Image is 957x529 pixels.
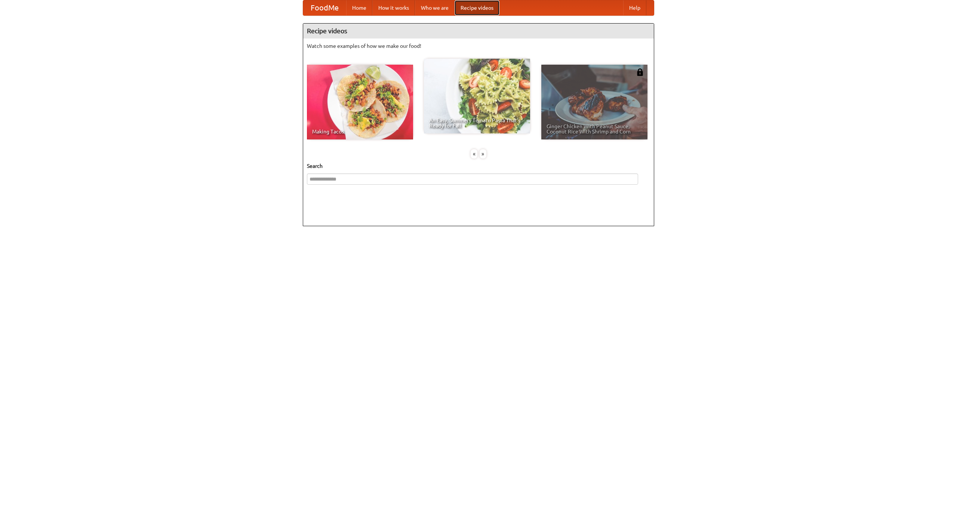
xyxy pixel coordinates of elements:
h4: Recipe videos [303,24,654,39]
p: Watch some examples of how we make our food! [307,42,650,50]
a: How it works [372,0,415,15]
a: Recipe videos [455,0,499,15]
h5: Search [307,162,650,170]
div: » [480,149,486,159]
span: Making Tacos [312,129,408,134]
a: FoodMe [303,0,346,15]
a: An Easy, Summery Tomato Pasta That's Ready for Fall [424,59,530,133]
img: 483408.png [636,68,644,76]
a: Home [346,0,372,15]
span: An Easy, Summery Tomato Pasta That's Ready for Fall [429,118,525,128]
div: « [471,149,477,159]
a: Who we are [415,0,455,15]
a: Help [623,0,646,15]
a: Making Tacos [307,65,413,139]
